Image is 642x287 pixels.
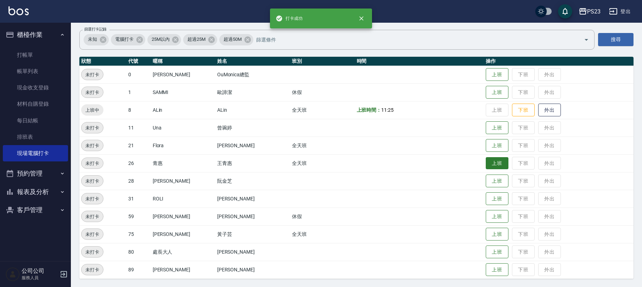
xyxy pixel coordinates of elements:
button: 下班 [512,104,535,117]
td: 21 [126,137,151,154]
div: 超過50M [219,34,253,45]
button: 搜尋 [598,33,633,46]
td: 26 [126,154,151,172]
td: 全天班 [290,225,355,243]
th: 姓名 [215,57,291,66]
button: 報表及分析 [3,183,68,201]
a: 排班表 [3,129,68,145]
button: save [558,4,572,18]
h5: 公司公司 [22,267,58,275]
td: 王青惠 [215,154,291,172]
td: 休假 [290,208,355,225]
td: 全天班 [290,137,355,154]
td: Flora [151,137,215,154]
td: 青惠 [151,154,215,172]
span: 未打卡 [81,266,103,274]
td: 31 [126,190,151,208]
label: 篩選打卡記錄 [84,27,107,32]
span: 電腦打卡 [111,36,138,43]
th: 班別 [290,57,355,66]
td: OuMonica總監 [215,66,291,83]
div: 25M以內 [147,34,181,45]
button: 上班 [486,157,508,170]
span: 未打卡 [81,177,103,185]
button: 上班 [486,86,508,99]
div: PS23 [587,7,601,16]
td: ALin [215,101,291,119]
span: 25M以內 [147,36,174,43]
button: 上班 [486,245,508,259]
a: 材料自購登錄 [3,96,68,112]
td: ROLI [151,190,215,208]
b: 上班時間： [357,107,382,113]
span: 未打卡 [81,213,103,220]
td: 59 [126,208,151,225]
button: 上班 [486,192,508,205]
td: 28 [126,172,151,190]
span: 未打卡 [81,248,103,256]
td: [PERSON_NAME] [151,225,215,243]
td: [PERSON_NAME] [151,172,215,190]
td: [PERSON_NAME] [215,243,291,261]
span: 未打卡 [81,231,103,238]
p: 服務人員 [22,275,58,281]
td: 歐諦潔 [215,83,291,101]
img: Person [6,267,20,281]
img: Logo [9,6,29,15]
td: 75 [126,225,151,243]
td: SAMMI [151,83,215,101]
td: [PERSON_NAME] [151,208,215,225]
a: 每日結帳 [3,112,68,129]
td: 80 [126,243,151,261]
td: [PERSON_NAME] [215,190,291,208]
span: 上班中 [81,106,103,114]
a: 帳單列表 [3,63,68,79]
button: 預約管理 [3,164,68,183]
th: 暱稱 [151,57,215,66]
span: 超過25M [183,36,210,43]
button: 上班 [486,210,508,223]
button: 登出 [606,5,633,18]
span: 打卡成功 [276,15,303,22]
td: 處長大人 [151,243,215,261]
button: Open [581,34,592,45]
span: 超過50M [219,36,246,43]
div: 電腦打卡 [111,34,145,45]
td: [PERSON_NAME] [151,261,215,278]
button: close [354,11,369,26]
td: 黃子芸 [215,225,291,243]
span: 未打卡 [81,71,103,78]
th: 狀態 [79,57,126,66]
button: 外出 [538,104,561,117]
button: 上班 [486,139,508,152]
button: 上班 [486,228,508,241]
td: 11 [126,119,151,137]
span: 未打卡 [81,160,103,167]
td: 全天班 [290,154,355,172]
button: 上班 [486,121,508,134]
td: [PERSON_NAME] [215,137,291,154]
td: [PERSON_NAME] [151,66,215,83]
td: 8 [126,101,151,119]
td: 阮金芝 [215,172,291,190]
span: 未知 [84,36,101,43]
td: [PERSON_NAME] [215,208,291,225]
td: 1 [126,83,151,101]
td: 曾琬婷 [215,119,291,137]
td: ALin [151,101,215,119]
th: 時間 [355,57,484,66]
button: 櫃檯作業 [3,26,68,44]
span: 未打卡 [81,89,103,96]
td: 全天班 [290,101,355,119]
td: 休假 [290,83,355,101]
div: 未知 [84,34,109,45]
th: 代號 [126,57,151,66]
a: 現金收支登錄 [3,79,68,96]
a: 打帳單 [3,47,68,63]
button: PS23 [576,4,603,19]
td: [PERSON_NAME] [215,261,291,278]
a: 現場電腦打卡 [3,145,68,161]
button: 客戶管理 [3,201,68,219]
td: Una [151,119,215,137]
span: 未打卡 [81,195,103,203]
